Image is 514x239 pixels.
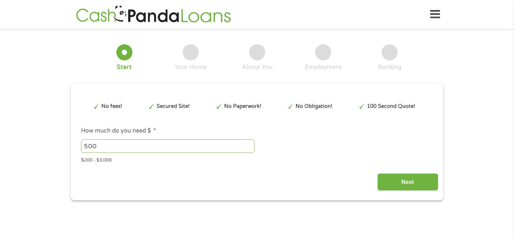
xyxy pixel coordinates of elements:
label: How much do you need $ [81,127,156,135]
div: Your Home [175,63,207,71]
div: Banking [378,63,402,71]
p: No Paperwork! [224,103,261,110]
input: Next [377,173,438,191]
div: Employment [305,63,342,71]
div: Start [117,63,132,71]
img: GetLoanNow Logo [74,4,233,25]
div: About You [242,63,272,71]
p: No Obligation! [296,103,332,110]
p: 100 Second Quote! [367,103,415,110]
p: Secured Site! [157,103,190,110]
p: No fees! [101,103,122,110]
div: $200 - $3,000 [81,154,433,164]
